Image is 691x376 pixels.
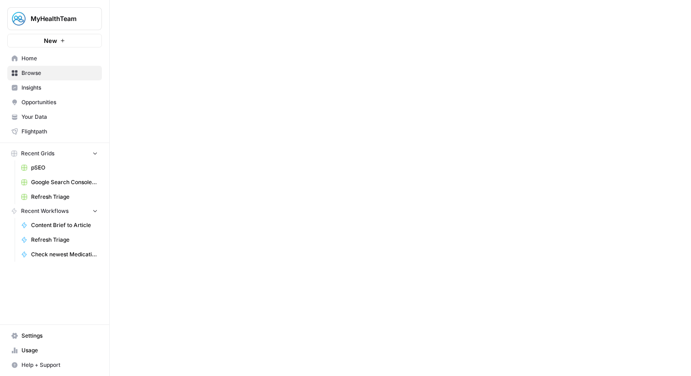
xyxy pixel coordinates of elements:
[7,204,102,218] button: Recent Workflows
[7,110,102,124] a: Your Data
[7,7,102,30] button: Workspace: MyHealthTeam
[44,36,57,45] span: New
[17,175,102,190] a: Google Search Console - [URL][DOMAIN_NAME]
[31,178,98,186] span: Google Search Console - [URL][DOMAIN_NAME]
[17,247,102,262] a: Check newest Medications
[17,160,102,175] a: pSEO
[21,207,69,215] span: Recent Workflows
[21,54,98,63] span: Home
[21,69,98,77] span: Browse
[7,358,102,372] button: Help + Support
[21,346,98,355] span: Usage
[21,149,54,158] span: Recent Grids
[7,51,102,66] a: Home
[31,250,98,259] span: Check newest Medications
[17,190,102,204] a: Refresh Triage
[31,193,98,201] span: Refresh Triage
[7,66,102,80] a: Browse
[7,343,102,358] a: Usage
[31,14,86,23] span: MyHealthTeam
[7,80,102,95] a: Insights
[7,147,102,160] button: Recent Grids
[21,98,98,106] span: Opportunities
[21,84,98,92] span: Insights
[7,34,102,48] button: New
[7,328,102,343] a: Settings
[21,113,98,121] span: Your Data
[21,332,98,340] span: Settings
[21,361,98,369] span: Help + Support
[31,236,98,244] span: Refresh Triage
[11,11,27,27] img: MyHealthTeam Logo
[7,95,102,110] a: Opportunities
[7,124,102,139] a: Flightpath
[21,127,98,136] span: Flightpath
[17,233,102,247] a: Refresh Triage
[17,218,102,233] a: Content Brief to Article
[31,221,98,229] span: Content Brief to Article
[31,164,98,172] span: pSEO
